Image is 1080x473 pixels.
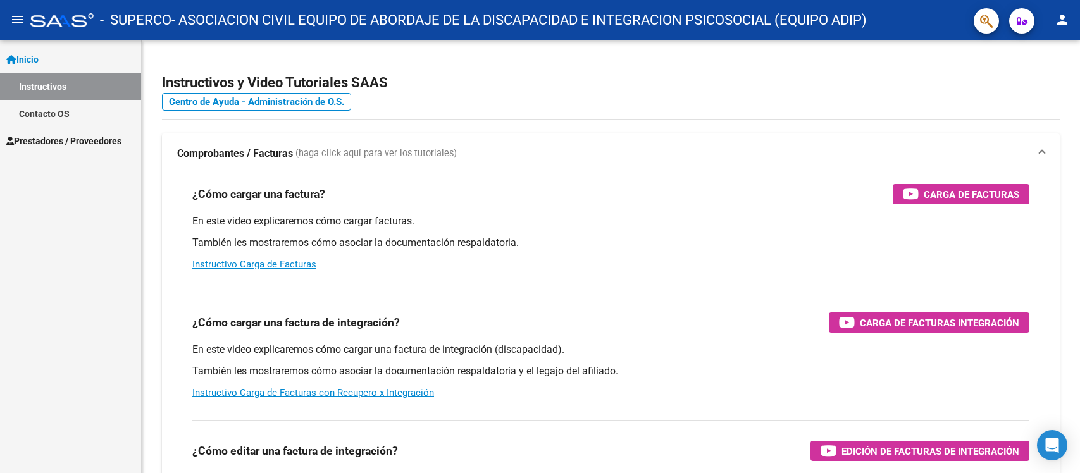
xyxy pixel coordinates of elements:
[10,12,25,27] mat-icon: menu
[192,185,325,203] h3: ¿Cómo cargar una factura?
[6,134,121,148] span: Prestadores / Proveedores
[295,147,457,161] span: (haga click aquí para ver los tutoriales)
[192,236,1029,250] p: También les mostraremos cómo asociar la documentación respaldatoria.
[1037,430,1067,460] div: Open Intercom Messenger
[829,312,1029,333] button: Carga de Facturas Integración
[100,6,171,34] span: - SUPERCO
[924,187,1019,202] span: Carga de Facturas
[162,71,1060,95] h2: Instructivos y Video Tutoriales SAAS
[171,6,867,34] span: - ASOCIACION CIVIL EQUIPO DE ABORDAJE DE LA DISCAPACIDAD E INTEGRACION PSICOSOCIAL (EQUIPO ADIP)
[162,133,1060,174] mat-expansion-panel-header: Comprobantes / Facturas (haga click aquí para ver los tutoriales)
[192,314,400,331] h3: ¿Cómo cargar una factura de integración?
[162,93,351,111] a: Centro de Ayuda - Administración de O.S.
[841,443,1019,459] span: Edición de Facturas de integración
[6,52,39,66] span: Inicio
[192,343,1029,357] p: En este video explicaremos cómo cargar una factura de integración (discapacidad).
[192,364,1029,378] p: También les mostraremos cómo asociar la documentación respaldatoria y el legajo del afiliado.
[177,147,293,161] strong: Comprobantes / Facturas
[192,259,316,270] a: Instructivo Carga de Facturas
[1055,12,1070,27] mat-icon: person
[192,442,398,460] h3: ¿Cómo editar una factura de integración?
[192,214,1029,228] p: En este video explicaremos cómo cargar facturas.
[893,184,1029,204] button: Carga de Facturas
[192,387,434,398] a: Instructivo Carga de Facturas con Recupero x Integración
[860,315,1019,331] span: Carga de Facturas Integración
[810,441,1029,461] button: Edición de Facturas de integración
